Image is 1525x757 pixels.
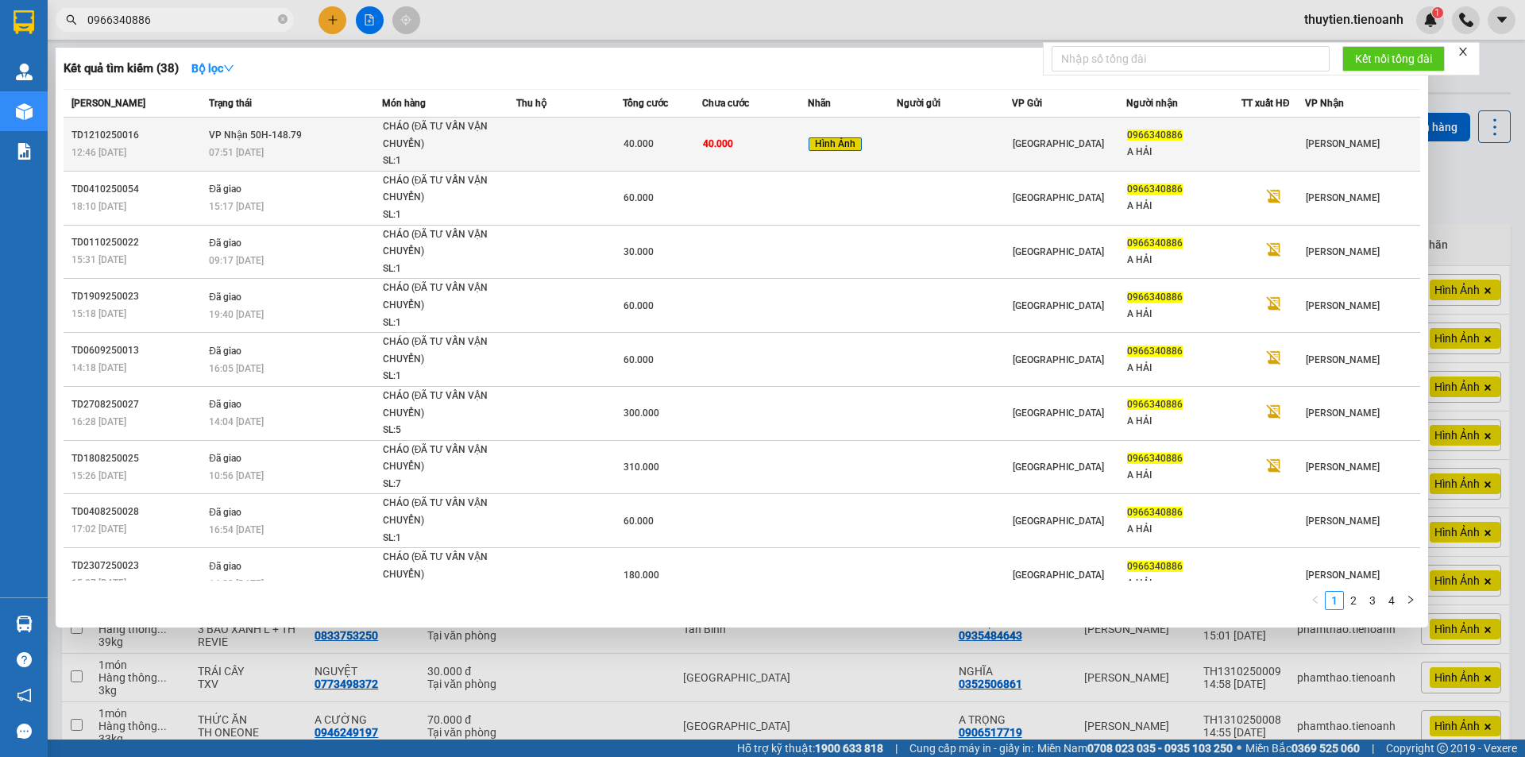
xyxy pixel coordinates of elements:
span: Món hàng [382,98,426,109]
span: 60.000 [624,354,654,365]
span: 15:26 [DATE] [71,470,126,481]
div: A HẢI [1127,360,1241,377]
span: [PERSON_NAME] [1306,246,1380,257]
li: 1 [1325,591,1344,610]
span: 60.000 [624,300,654,311]
input: Nhập số tổng đài [1052,46,1330,71]
span: close [1457,46,1469,57]
li: 4 [1382,591,1401,610]
div: TD2708250027 [71,396,204,413]
button: right [1401,591,1420,610]
span: [GEOGRAPHIC_DATA] [1013,192,1104,203]
div: SL: 1 [383,153,502,170]
span: [PERSON_NAME] [1306,462,1380,473]
button: Bộ lọcdown [179,56,247,81]
span: 15:31 [DATE] [71,254,126,265]
span: 16:28 [DATE] [71,416,126,427]
span: [PERSON_NAME] [1306,192,1380,203]
span: 15:17 [DATE] [209,201,264,212]
div: CHÁO (ĐÃ TƯ VẤN VẬN CHUYỂN) [383,280,502,314]
div: TD0408250028 [71,504,204,520]
div: TD0410250054 [71,181,204,198]
span: 310.000 [624,462,659,473]
span: [PERSON_NAME] [1306,407,1380,419]
div: CHÁO (ĐÃ TƯ VẤN VẬN CHUYỂN) [383,334,502,368]
span: 180.000 [624,570,659,581]
span: 14:38 [DATE] [209,578,264,589]
div: A HẢI [1127,575,1241,592]
div: CHÁO (ĐÃ TƯ VẤN VẬN CHUYỂN) [383,495,502,529]
button: left [1306,591,1325,610]
li: Previous Page [1306,591,1325,610]
span: 300.000 [624,407,659,419]
span: [PERSON_NAME] [1306,138,1380,149]
span: [GEOGRAPHIC_DATA] [1013,354,1104,365]
div: A HẢI [1127,521,1241,538]
div: CHÁO (ĐÃ TƯ VẤN VẬN CHUYỂN) [383,388,502,422]
span: 0966340886 [1127,238,1183,249]
span: 12:46 [DATE] [71,147,126,158]
li: Next Page [1401,591,1420,610]
span: close-circle [278,14,288,24]
span: 16:54 [DATE] [209,524,264,535]
a: 1 [1326,592,1343,609]
span: [GEOGRAPHIC_DATA] [1013,407,1104,419]
span: Đã giao [209,238,241,249]
div: SL: 7 [383,476,502,493]
span: [PERSON_NAME] [1306,516,1380,527]
span: [PERSON_NAME] [1306,570,1380,581]
div: CHÁO (ĐÃ TƯ VẤN VẬN CHUYỂN) [383,442,502,476]
span: down [223,63,234,74]
span: 0966340886 [1127,507,1183,518]
div: A HẢI [1127,144,1241,160]
span: Tổng cước [623,98,668,109]
div: SL: 1 [383,530,502,547]
div: TD0110250022 [71,234,204,251]
div: TD1210250016 [71,127,204,144]
div: A HẢI [1127,252,1241,268]
div: SL: 1 [383,261,502,278]
img: logo-vxr [14,10,34,34]
span: 40.000 [703,138,733,149]
span: 60.000 [624,192,654,203]
span: 0966340886 [1127,561,1183,572]
div: A HẢI [1127,413,1241,430]
span: Đã giao [209,346,241,357]
span: message [17,724,32,739]
span: 19:40 [DATE] [209,309,264,320]
span: 15:27 [DATE] [71,577,126,589]
input: Tìm tên, số ĐT hoặc mã đơn [87,11,275,29]
span: 15:18 [DATE] [71,308,126,319]
a: 3 [1364,592,1381,609]
span: Đã giao [209,183,241,195]
span: VP Gửi [1012,98,1042,109]
span: 0966340886 [1127,453,1183,464]
span: 09:17 [DATE] [209,255,264,266]
span: Người gửi [897,98,940,109]
div: CHÁO (ĐÃ TƯ VẤN VẬN CHUYỂN) [383,172,502,207]
div: A HẢI [1127,306,1241,322]
div: SL: 1 [383,368,502,385]
span: notification [17,688,32,703]
span: Đã giao [209,507,241,518]
span: 0966340886 [1127,183,1183,195]
div: SL: 1 [383,207,502,224]
div: SL: 5 [383,422,502,439]
span: search [66,14,77,25]
div: CHÁO (ĐÃ TƯ VẤN VẬN CHUYỂN) [383,549,502,583]
span: 14:04 [DATE] [209,416,264,427]
span: [PERSON_NAME] [71,98,145,109]
span: [GEOGRAPHIC_DATA] [1013,300,1104,311]
span: VP Nhận [1305,98,1344,109]
span: Đã giao [209,292,241,303]
span: 17:02 [DATE] [71,523,126,535]
a: 2 [1345,592,1362,609]
span: Đã giao [209,561,241,572]
span: 0966340886 [1127,346,1183,357]
span: 14:18 [DATE] [71,362,126,373]
span: 07:51 [DATE] [209,147,264,158]
span: [GEOGRAPHIC_DATA] [1013,246,1104,257]
span: Kết nối tổng đài [1355,50,1432,68]
span: 0966340886 [1127,399,1183,410]
div: TD2307250023 [71,558,204,574]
